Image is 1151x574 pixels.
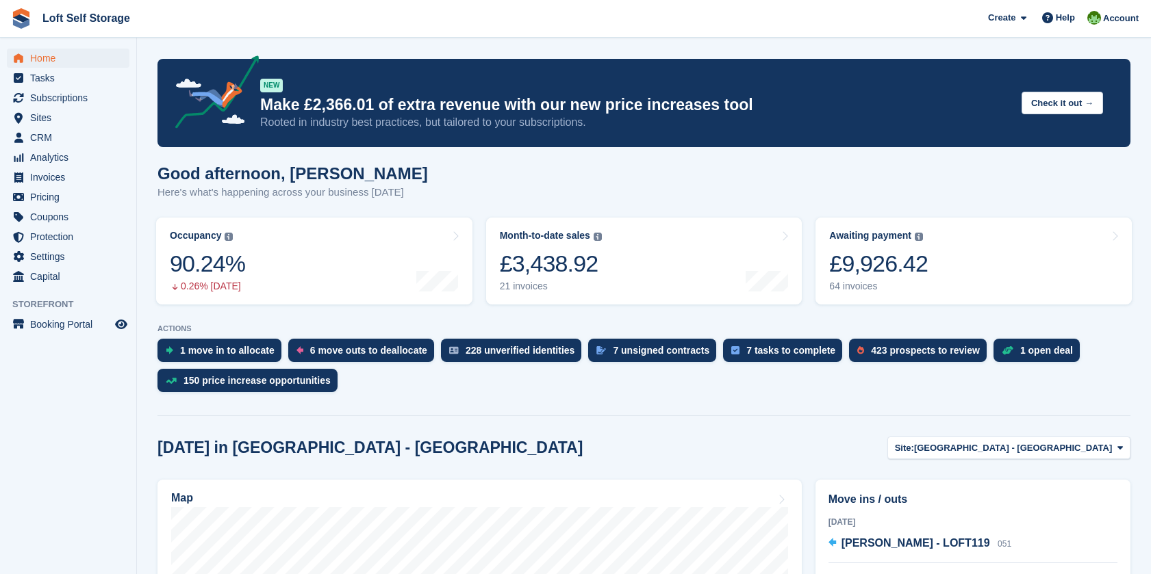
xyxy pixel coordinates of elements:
[594,233,602,241] img: icon-info-grey-7440780725fd019a000dd9b08b2336e03edf1995a4989e88bcd33f0948082b44.svg
[30,49,112,68] span: Home
[829,491,1117,508] h2: Move ins / outs
[288,339,441,369] a: 6 move outs to deallocate
[1002,345,1013,355] img: deal-1b604bf984904fb50ccaf53a9ad4b4a5d6e5aea283cecdc64d6e3604feb123c2.svg
[857,346,864,354] img: prospect-51fa495bee0391a8d652442698ab0144808aea92771e9ea1ae160a38d050c398.svg
[166,346,173,354] img: move_ins_to_allocate_icon-fdf77a2bb77ea45bf5b3d319d69a93e2d87916cf1d5bf7949dd705db3b84f3ca.svg
[184,375,331,386] div: 150 price increase opportunities
[7,108,129,127] a: menu
[7,148,129,167] a: menu
[998,539,1011,549] span: 051
[7,49,129,68] a: menu
[157,324,1130,333] p: ACTIONS
[829,230,911,242] div: Awaiting payment
[1020,345,1073,356] div: 1 open deal
[842,537,990,549] span: [PERSON_NAME] - LOFT119
[486,218,802,304] a: Month-to-date sales £3,438.92 21 invoices
[746,345,835,356] div: 7 tasks to complete
[30,168,112,187] span: Invoices
[449,346,459,354] img: verify_identity-adf6edd0f0f0b5bbfe63781bf79b02c33cf7c696d77639b501bdc392416b5a36.svg
[441,339,589,369] a: 228 unverified identities
[915,233,923,241] img: icon-info-grey-7440780725fd019a000dd9b08b2336e03edf1995a4989e88bcd33f0948082b44.svg
[310,345,427,356] div: 6 move outs to deallocate
[1056,11,1075,25] span: Help
[180,345,275,356] div: 1 move in to allocate
[613,345,709,356] div: 7 unsigned contracts
[7,207,129,226] a: menu
[30,227,112,246] span: Protection
[11,8,31,29] img: stora-icon-8386f47178a22dfd0bd8f6a31ec36ba5ce8667c1dd55bd0f319d3a0aa187defe.svg
[171,492,193,504] h2: Map
[500,230,590,242] div: Month-to-date sales
[157,164,428,183] h1: Good afternoon, [PERSON_NAME]
[871,345,980,356] div: 423 prospects to review
[895,441,914,455] span: Site:
[30,207,112,226] span: Coupons
[225,233,233,241] img: icon-info-grey-7440780725fd019a000dd9b08b2336e03edf1995a4989e88bcd33f0948082b44.svg
[7,267,129,286] a: menu
[30,315,112,334] span: Booking Portal
[170,281,245,292] div: 0.26% [DATE]
[30,187,112,207] span: Pricing
[30,247,112,266] span: Settings
[1103,12,1139,25] span: Account
[157,439,583,457] h2: [DATE] in [GEOGRAPHIC_DATA] - [GEOGRAPHIC_DATA]
[723,339,849,369] a: 7 tasks to complete
[37,7,136,29] a: Loft Self Storage
[829,535,1011,553] a: [PERSON_NAME] - LOFT119 051
[815,218,1132,304] a: Awaiting payment £9,926.42 64 invoices
[30,128,112,147] span: CRM
[157,339,288,369] a: 1 move in to allocate
[12,298,136,311] span: Storefront
[7,68,129,88] a: menu
[7,88,129,107] a: menu
[466,345,575,356] div: 228 unverified identities
[170,230,221,242] div: Occupancy
[30,68,112,88] span: Tasks
[988,11,1015,25] span: Create
[914,441,1112,455] span: [GEOGRAPHIC_DATA] - [GEOGRAPHIC_DATA]
[157,185,428,200] p: Here's what's happening across your business [DATE]
[157,369,344,399] a: 150 price increase opportunities
[170,250,245,278] div: 90.24%
[1087,11,1101,25] img: James Johnson
[7,247,129,266] a: menu
[156,218,472,304] a: Occupancy 90.24% 0.26% [DATE]
[7,128,129,147] a: menu
[829,281,928,292] div: 64 invoices
[164,55,260,133] img: price-adjustments-announcement-icon-8257ccfd72463d97f412b2fc003d46551f7dbcb40ab6d574587a9cd5c0d94...
[829,516,1117,528] div: [DATE]
[829,250,928,278] div: £9,926.42
[731,346,739,354] img: task-75834270c22a3079a89374b754ae025e5fb1db73e45f91037f5363f120a921f8.svg
[849,339,994,369] a: 423 prospects to review
[887,436,1130,459] button: Site: [GEOGRAPHIC_DATA] - [GEOGRAPHIC_DATA]
[30,108,112,127] span: Sites
[260,79,283,92] div: NEW
[30,88,112,107] span: Subscriptions
[113,316,129,332] a: Preview store
[260,115,1011,130] p: Rooted in industry best practices, but tailored to your subscriptions.
[7,315,129,334] a: menu
[7,168,129,187] a: menu
[500,281,602,292] div: 21 invoices
[296,346,303,354] img: move_outs_to_deallocate_icon-f764333ba52eb49d3ac5e1228854f67142a1ed5810a6f6cc68b1a99e826820c5.svg
[596,346,606,354] img: contract_signature_icon-13c848040528278c33f63329250d36e43548de30e8caae1d1a13099fd9432cc5.svg
[166,378,177,384] img: price_increase_opportunities-93ffe204e8149a01c8c9dc8f82e8f89637d9d84a8eef4429ea346261dce0b2c0.svg
[7,187,129,207] a: menu
[30,148,112,167] span: Analytics
[994,339,1087,369] a: 1 open deal
[7,227,129,246] a: menu
[588,339,723,369] a: 7 unsigned contracts
[500,250,602,278] div: £3,438.92
[30,267,112,286] span: Capital
[1022,92,1103,114] button: Check it out →
[260,95,1011,115] p: Make £2,366.01 of extra revenue with our new price increases tool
